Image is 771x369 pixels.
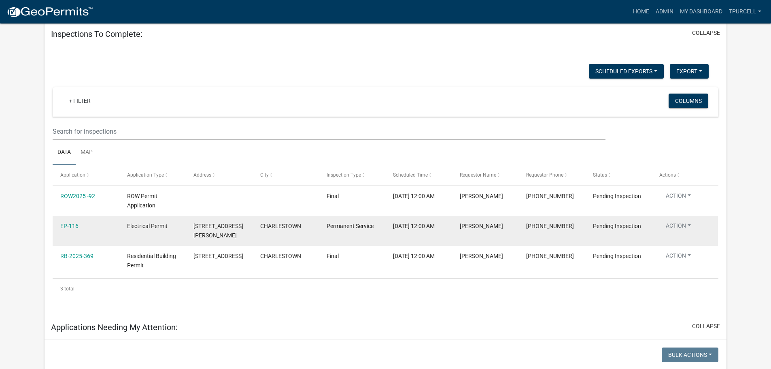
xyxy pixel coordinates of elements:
[726,4,765,19] a: Tpurcell
[319,165,385,185] datatable-header-cell: Inspection Type
[385,165,452,185] datatable-header-cell: Scheduled Time
[593,223,641,229] span: Pending Inspection
[127,223,168,229] span: Electrical Permit
[518,165,585,185] datatable-header-cell: Requestor Phone
[53,123,605,140] input: Search for inspections
[393,253,435,259] span: 09/12/2025, 12:00 AM
[186,165,252,185] datatable-header-cell: Address
[662,348,718,362] button: Bulk Actions
[593,172,607,178] span: Status
[60,172,85,178] span: Application
[692,322,720,331] button: collapse
[652,165,718,185] datatable-header-cell: Actions
[669,94,708,108] button: Columns
[589,64,664,79] button: Scheduled Exports
[460,172,496,178] span: Requestor Name
[252,165,319,185] datatable-header-cell: City
[260,253,301,259] span: CHARLESTOWN
[393,193,435,199] span: 09/04/2025, 12:00 AM
[526,253,574,259] span: 502-718-7620
[51,322,178,332] h5: Applications Needing My Attention:
[659,192,697,203] button: Action
[393,223,435,229] span: 09/09/2025, 12:00 AM
[127,172,164,178] span: Application Type
[327,253,339,259] span: Final
[127,193,157,209] span: ROW Permit Application
[460,193,503,199] span: Jeremy Parkhurst
[593,253,641,259] span: Pending Inspection
[260,223,301,229] span: CHARLESTOWN
[53,165,119,185] datatable-header-cell: Application
[119,165,186,185] datatable-header-cell: Application Type
[630,4,652,19] a: Home
[60,223,79,229] a: EP-116
[193,253,243,259] span: 302 HAMPTON COURT
[51,29,142,39] h5: Inspections To Complete:
[659,222,697,233] button: Action
[76,140,98,166] a: Map
[53,279,718,299] div: 3 total
[62,94,97,108] a: + Filter
[670,64,709,79] button: Export
[526,193,574,199] span: (502) 471-0909
[393,172,428,178] span: Scheduled Time
[659,252,697,263] button: Action
[53,140,76,166] a: Data
[260,172,269,178] span: City
[659,172,676,178] span: Actions
[327,223,374,229] span: Permanent Service
[193,172,211,178] span: Address
[45,46,726,316] div: collapse
[60,193,95,199] a: ROW2025 -92
[452,165,518,185] datatable-header-cell: Requestor Name
[585,165,651,185] datatable-header-cell: Status
[526,172,563,178] span: Requestor Phone
[460,253,503,259] span: Tom Rosenbarger
[60,253,93,259] a: RB-2025-369
[327,172,361,178] span: Inspection Type
[460,223,503,229] span: Jason Smiyj
[677,4,726,19] a: My Dashboard
[652,4,677,19] a: Admin
[193,223,243,239] span: 8102 HIGH JACKSON RD
[593,193,641,199] span: Pending Inspection
[127,253,176,269] span: Residential Building Permit
[692,29,720,37] button: collapse
[327,193,339,199] span: Final
[526,223,574,229] span: 502-909-6936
